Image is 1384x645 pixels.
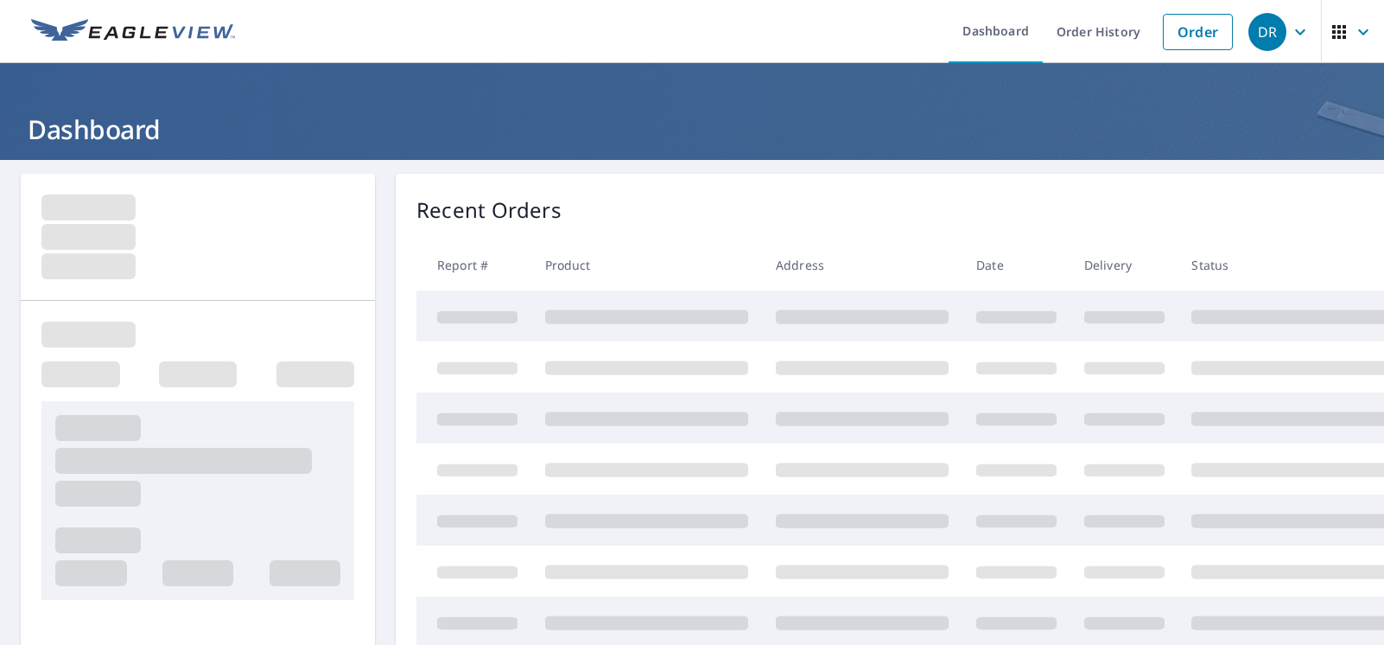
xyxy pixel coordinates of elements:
a: Order [1163,14,1233,50]
th: Report # [416,239,531,291]
div: DR [1248,13,1286,51]
h1: Dashboard [21,112,1363,147]
th: Delivery [1070,239,1178,291]
th: Product [531,239,762,291]
img: EV Logo [31,19,235,45]
th: Date [962,239,1070,291]
p: Recent Orders [416,195,562,226]
th: Address [762,239,962,291]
